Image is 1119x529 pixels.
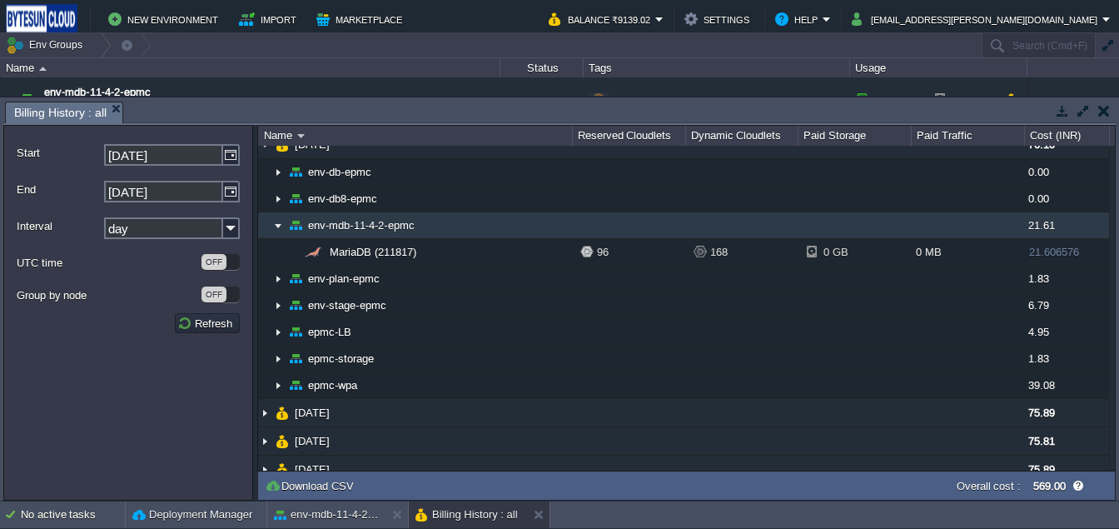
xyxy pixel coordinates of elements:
[415,507,518,523] button: Billing History : all
[807,239,861,265] div: 0 GB
[271,266,285,292] img: AMDAwAAAACH5BAEAAAAALAAAAAABAAEAAAICRAEAOw==
[500,77,584,122] div: Running
[177,316,237,331] button: Refresh
[306,352,376,366] a: epmc-storage
[877,77,909,122] div: 12 / 40
[17,287,200,304] label: Group by node
[39,67,47,71] img: AMDAwAAAACH5BAEAAAAALAAAAAABAAEAAAICRAEAOw==
[44,84,151,101] a: env-mdb-11-4-2-epmc
[14,102,107,123] span: Billing History : all
[684,9,754,29] button: Settings
[258,427,271,455] img: AMDAwAAAACH5BAEAAAAALAAAAAABAAEAAAICRAEAOw==
[1026,126,1109,146] div: Cost (INR)
[694,239,798,265] div: 168
[1028,326,1049,338] span: 4.95
[1028,379,1055,392] span: 39.08
[775,9,823,29] button: Help
[1028,219,1055,232] span: 21.61
[297,134,305,138] img: AMDAwAAAACH5BAEAAAAALAAAAAABAAEAAAICRAEAOw==
[549,9,655,29] button: Balance ₹9139.02
[271,186,285,212] img: AMDAwAAAACH5BAEAAAAALAAAAAABAAEAAAICRAEAOw==
[293,462,332,477] a: [DATE]
[957,480,1022,492] label: Overall cost :
[851,58,1027,77] div: Usage
[306,325,354,339] a: epmc-LB
[258,399,271,427] img: AMDAwAAAACH5BAEAAAAALAAAAAABAAEAAAICRAEAOw==
[1,77,14,122] img: AMDAwAAAACH5BAEAAAAALAAAAAABAAEAAAICRAEAOw==
[316,9,407,29] button: Marketplace
[201,287,226,302] div: OFF
[15,77,38,122] img: AMDAwAAAACH5BAEAAAAALAAAAAABAAEAAAICRAEAOw==
[1028,352,1049,365] span: 1.83
[1033,480,1066,492] label: 569.00
[289,292,302,318] img: AMDAwAAAACH5BAEAAAAALAAAAAABAAEAAAICRAEAOw==
[17,254,200,272] label: UTC time
[799,126,911,146] div: Paid Storage
[1028,166,1049,178] span: 0.00
[289,372,302,398] img: AMDAwAAAACH5BAEAAAAALAAAAAABAAEAAAICRAEAOw==
[271,346,285,372] img: AMDAwAAAACH5BAEAAAAALAAAAAABAAEAAAICRAEAOw==
[276,456,289,483] img: AMDAwAAAACH5BAEAAAAALAAAAAABAAEAAAICRAEAOw==
[913,126,1024,146] div: Paid Traffic
[306,165,374,179] a: env-db-epmc
[258,456,271,483] img: AMDAwAAAACH5BAEAAAAALAAAAAABAAEAAAICRAEAOw==
[306,298,389,312] a: env-stage-epmc
[302,239,324,265] img: AMDAwAAAACH5BAEAAAAALAAAAAABAAEAAAICRAEAOw==
[6,33,88,57] button: Env Groups
[2,58,500,77] div: Name
[17,144,102,162] label: Start
[271,319,285,345] img: AMDAwAAAACH5BAEAAAAALAAAAAABAAEAAAICRAEAOw==
[1028,407,1055,419] span: 75.89
[271,212,285,238] img: AMDAwAAAACH5BAEAAAAALAAAAAABAAEAAAICRAEAOw==
[852,9,1102,29] button: [EMAIL_ADDRESS][PERSON_NAME][DOMAIN_NAME]
[289,186,302,212] img: AMDAwAAAACH5BAEAAAAALAAAAAABAAEAAAICRAEAOw==
[501,58,583,77] div: Status
[580,239,685,265] div: 96
[293,406,332,420] a: [DATE]
[17,217,102,235] label: Interval
[1028,192,1049,205] span: 0.00
[271,292,285,318] img: AMDAwAAAACH5BAEAAAAALAAAAAABAAEAAAICRAEAOw==
[276,427,289,455] img: AMDAwAAAACH5BAEAAAAALAAAAAABAAEAAAICRAEAOw==
[328,245,419,259] span: MariaDB (211817)
[1029,246,1079,258] span: 21.606576
[574,126,685,146] div: Reserved Cloudlets
[276,399,289,427] img: AMDAwAAAACH5BAEAAAAALAAAAAABAAEAAAICRAEAOw==
[132,507,252,523] button: Deployment Manager
[289,319,302,345] img: AMDAwAAAACH5BAEAAAAALAAAAAABAAEAAAICRAEAOw==
[289,346,302,372] img: AMDAwAAAACH5BAEAAAAALAAAAAABAAEAAAICRAEAOw==
[201,254,226,270] div: OFF
[289,266,302,292] img: AMDAwAAAACH5BAEAAAAALAAAAAABAAEAAAICRAEAOw==
[306,192,380,206] a: env-db8-epmc
[1028,272,1049,285] span: 1.83
[271,372,285,398] img: AMDAwAAAACH5BAEAAAAALAAAAAABAAEAAAICRAEAOw==
[306,378,360,392] a: epmc-wpa
[1028,299,1049,312] span: 6.79
[265,478,359,493] button: Download CSV
[289,159,302,185] img: AMDAwAAAACH5BAEAAAAALAAAAAABAAEAAAICRAEAOw==
[293,434,332,448] a: [DATE]
[584,58,849,77] div: Tags
[271,159,285,185] img: AMDAwAAAACH5BAEAAAAALAAAAAABAAEAAAICRAEAOw==
[687,126,798,146] div: Dynamic Cloudlets
[912,239,1025,265] div: 0 MB
[1028,463,1055,476] span: 75.89
[1028,435,1055,447] span: 75.81
[935,77,989,122] div: 22%
[306,218,417,232] a: env-mdb-11-4-2-epmc
[239,9,301,29] button: Import
[108,9,223,29] button: New Environment
[306,272,382,286] a: env-plan-epmc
